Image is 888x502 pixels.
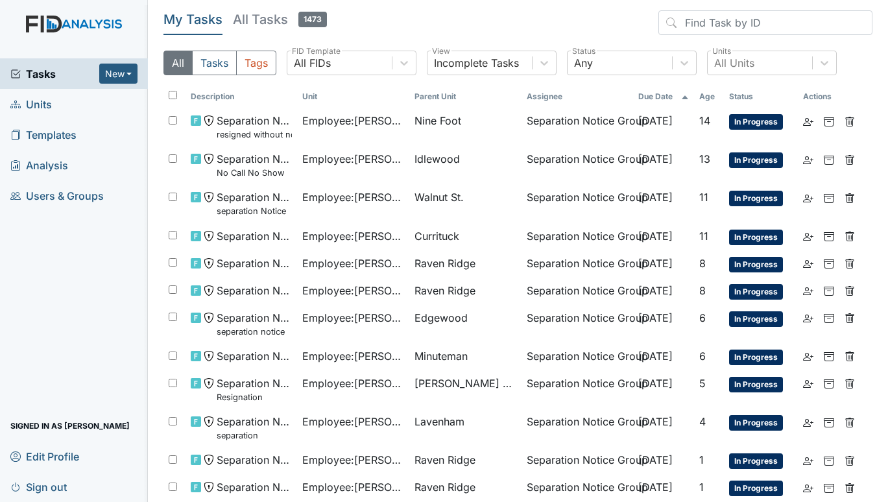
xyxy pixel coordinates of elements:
[409,86,522,108] th: Toggle SortBy
[10,66,99,82] span: Tasks
[522,184,634,222] td: Separation Notice Group
[186,86,298,108] th: Toggle SortBy
[302,376,404,391] span: Employee : [PERSON_NAME], [PERSON_NAME]
[414,256,475,271] span: Raven Ridge
[217,391,293,403] small: Resignation
[714,55,754,71] div: All Units
[845,151,855,167] a: Delete
[845,310,855,326] a: Delete
[699,350,706,363] span: 6
[845,348,855,364] a: Delete
[302,348,404,364] span: Employee : [PERSON_NAME]
[724,86,798,108] th: Toggle SortBy
[699,114,710,127] span: 14
[845,414,855,429] a: Delete
[699,230,708,243] span: 11
[217,452,293,468] span: Separation Notice
[414,376,516,391] span: [PERSON_NAME] Loop
[699,152,710,165] span: 13
[217,151,293,179] span: Separation Notice No Call No Show
[638,311,673,324] span: [DATE]
[414,310,468,326] span: Edgewood
[217,326,293,338] small: seperation notice
[824,113,834,128] a: Archive
[845,452,855,468] a: Delete
[294,55,331,71] div: All FIDs
[574,55,593,71] div: Any
[10,94,52,114] span: Units
[217,128,293,141] small: resigned without notice
[824,414,834,429] a: Archive
[10,477,67,497] span: Sign out
[217,256,293,271] span: Separation Notice
[298,12,327,27] span: 1473
[638,415,673,428] span: [DATE]
[638,257,673,270] span: [DATE]
[163,51,276,75] div: Type filter
[638,284,673,297] span: [DATE]
[845,189,855,205] a: Delete
[217,228,293,244] span: Separation Notice
[638,453,673,466] span: [DATE]
[217,205,293,217] small: separation Notice
[302,113,404,128] span: Employee : [PERSON_NAME]
[729,481,783,496] span: In Progress
[845,376,855,391] a: Delete
[699,284,706,297] span: 8
[824,479,834,495] a: Archive
[217,348,293,364] span: Separation Notice
[217,479,293,495] span: Separation Notice
[217,376,293,403] span: Separation Notice Resignation
[302,151,404,167] span: Employee : [PERSON_NAME]
[302,283,404,298] span: Employee : [PERSON_NAME]
[729,284,783,300] span: In Progress
[217,189,293,217] span: Separation Notice separation Notice
[236,51,276,75] button: Tags
[522,409,634,447] td: Separation Notice Group
[699,377,706,390] span: 5
[414,283,475,298] span: Raven Ridge
[414,151,460,167] span: Idlewood
[414,479,475,495] span: Raven Ridge
[845,479,855,495] a: Delete
[414,452,475,468] span: Raven Ridge
[414,228,459,244] span: Currituck
[302,414,404,429] span: Employee : [PERSON_NAME]
[845,283,855,298] a: Delete
[729,377,783,392] span: In Progress
[522,146,634,184] td: Separation Notice Group
[694,86,724,108] th: Toggle SortBy
[522,278,634,305] td: Separation Notice Group
[729,191,783,206] span: In Progress
[10,416,130,436] span: Signed in as [PERSON_NAME]
[729,311,783,327] span: In Progress
[824,151,834,167] a: Archive
[729,257,783,272] span: In Progress
[217,283,293,298] span: Separation Notice
[729,152,783,168] span: In Progress
[414,113,461,128] span: Nine Foot
[302,228,404,244] span: Employee : [PERSON_NAME]
[217,310,293,338] span: Separation Notice seperation notice
[522,447,634,474] td: Separation Notice Group
[10,155,68,175] span: Analysis
[522,343,634,370] td: Separation Notice Group
[10,125,77,145] span: Templates
[824,348,834,364] a: Archive
[302,452,404,468] span: Employee : [PERSON_NAME]
[824,189,834,205] a: Archive
[824,452,834,468] a: Archive
[638,481,673,494] span: [DATE]
[824,256,834,271] a: Archive
[302,310,404,326] span: Employee : [PERSON_NAME]
[658,10,872,35] input: Find Task by ID
[699,415,706,428] span: 4
[729,230,783,245] span: In Progress
[99,64,138,84] button: New
[217,167,293,179] small: No Call No Show
[169,91,177,99] input: Toggle All Rows Selected
[522,86,634,108] th: Assignee
[163,10,222,29] h5: My Tasks
[699,191,708,204] span: 11
[217,429,293,442] small: separation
